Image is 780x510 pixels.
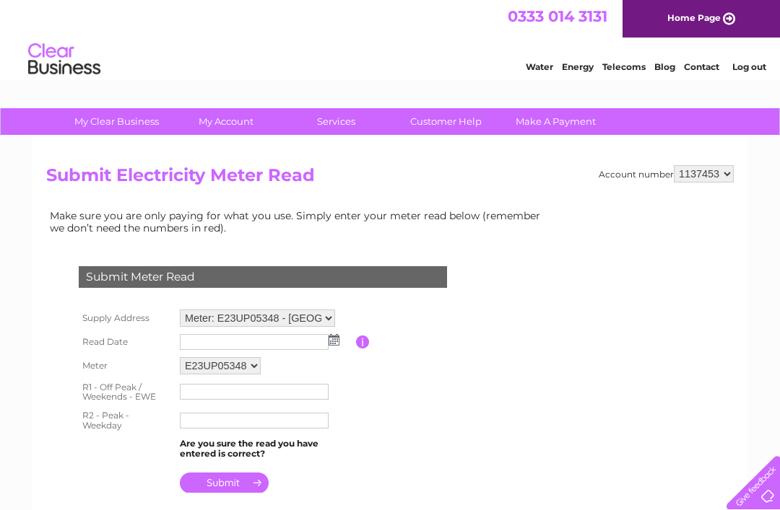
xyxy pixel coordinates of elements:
[599,165,734,183] div: Account number
[508,7,607,25] a: 0333 014 3131
[602,61,646,72] a: Telecoms
[386,108,506,135] a: Customer Help
[180,472,269,493] input: Submit
[356,335,370,348] input: Information
[75,306,176,330] th: Supply Address
[277,108,396,135] a: Services
[167,108,286,135] a: My Account
[176,435,356,462] td: Are you sure the read you have entered is correct?
[654,61,675,72] a: Blog
[75,406,176,435] th: R2 - Peak - Weekday
[732,61,766,72] a: Log out
[562,61,594,72] a: Energy
[526,61,553,72] a: Water
[46,206,552,237] td: Make sure you are only paying for what you use. Simply enter your meter read below (remember we d...
[684,61,719,72] a: Contact
[75,330,176,353] th: Read Date
[57,108,176,135] a: My Clear Business
[75,353,176,378] th: Meter
[75,378,176,407] th: R1 - Off Peak / Weekends - EWE
[496,108,615,135] a: Make A Payment
[46,165,734,193] h2: Submit Electricity Meter Read
[79,266,447,288] div: Submit Meter Read
[329,334,339,346] img: ...
[27,38,101,82] img: logo.png
[50,8,732,70] div: Clear Business is a trading name of Verastar Limited (registered in [GEOGRAPHIC_DATA] No. 3667643...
